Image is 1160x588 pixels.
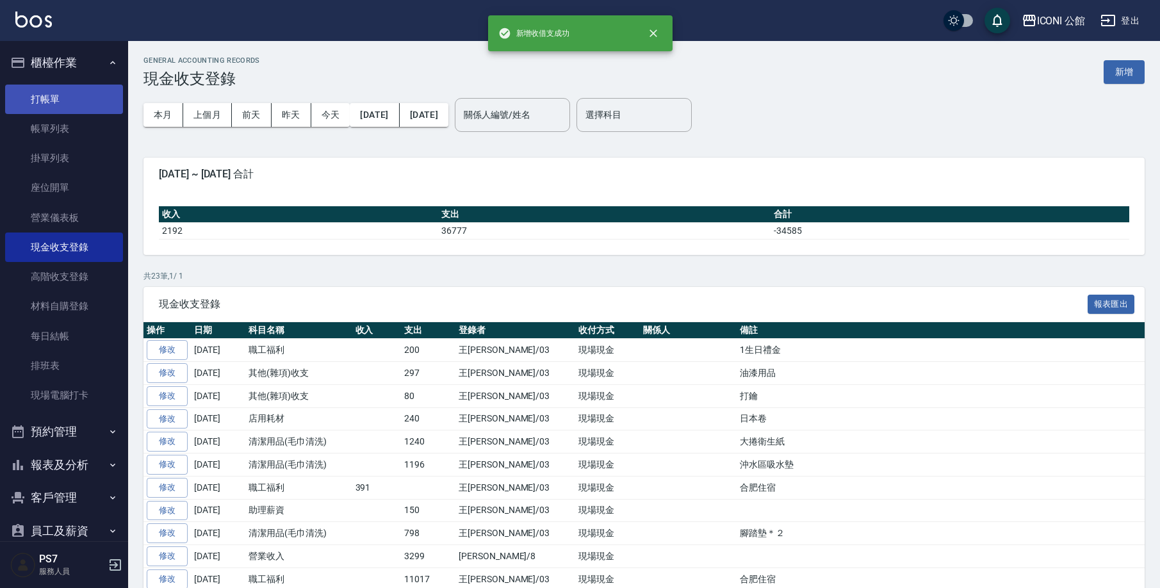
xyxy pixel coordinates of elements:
td: 現場現金 [575,430,640,453]
td: [DATE] [191,522,245,545]
button: 上個月 [183,103,232,127]
th: 收入 [159,206,438,223]
td: 80 [401,384,455,407]
a: 修改 [147,501,188,521]
img: Logo [15,12,52,28]
td: 合肥住宿 [737,476,1145,499]
a: 現場電腦打卡 [5,380,123,410]
td: 現場現金 [575,339,640,362]
a: 高階收支登錄 [5,262,123,291]
td: 清潔用品(毛巾清洗) [245,522,352,545]
button: 登出 [1095,9,1145,33]
td: 大捲衛生紙 [737,430,1145,453]
button: 昨天 [272,103,311,127]
td: 王[PERSON_NAME]/03 [455,476,575,499]
td: 現場現金 [575,476,640,499]
td: 391 [352,476,402,499]
td: 現場現金 [575,522,640,545]
td: 日本卷 [737,407,1145,430]
button: 櫃檯作業 [5,46,123,79]
td: 240 [401,407,455,430]
span: 新增收借支成功 [498,27,570,40]
td: 王[PERSON_NAME]/03 [455,499,575,522]
a: 打帳單 [5,85,123,114]
button: 報表及分析 [5,448,123,482]
a: 修改 [147,409,188,429]
td: [DATE] [191,339,245,362]
span: 現金收支登錄 [159,298,1088,311]
td: [DATE] [191,545,245,568]
td: 200 [401,339,455,362]
h2: GENERAL ACCOUNTING RECORDS [143,56,260,65]
a: 修改 [147,546,188,566]
button: save [984,8,1010,33]
td: 打鑰 [737,384,1145,407]
td: 王[PERSON_NAME]/03 [455,407,575,430]
button: 今天 [311,103,350,127]
td: 其他(雜項)收支 [245,362,352,385]
button: 預約管理 [5,415,123,448]
a: 修改 [147,455,188,475]
th: 支出 [401,322,455,339]
td: 助理薪資 [245,499,352,522]
td: [PERSON_NAME]/8 [455,545,575,568]
td: 王[PERSON_NAME]/03 [455,362,575,385]
th: 日期 [191,322,245,339]
a: 修改 [147,363,188,383]
td: [DATE] [191,362,245,385]
td: 王[PERSON_NAME]/03 [455,522,575,545]
a: 營業儀表板 [5,203,123,233]
a: 修改 [147,340,188,360]
button: 新增 [1104,60,1145,84]
th: 科目名稱 [245,322,352,339]
a: 修改 [147,432,188,452]
th: 關係人 [640,322,737,339]
td: [DATE] [191,430,245,453]
a: 材料自購登錄 [5,291,123,321]
td: 現場現金 [575,384,640,407]
td: 現場現金 [575,407,640,430]
td: 清潔用品(毛巾清洗) [245,453,352,477]
td: 王[PERSON_NAME]/03 [455,384,575,407]
button: 報表匯出 [1088,295,1135,314]
a: 每日結帳 [5,322,123,351]
button: ICONI 公館 [1017,8,1091,34]
td: 職工福利 [245,476,352,499]
a: 掛單列表 [5,143,123,173]
a: 帳單列表 [5,114,123,143]
td: 36777 [438,222,771,239]
td: 297 [401,362,455,385]
td: 王[PERSON_NAME]/03 [455,430,575,453]
td: [DATE] [191,384,245,407]
td: 職工福利 [245,339,352,362]
td: 現場現金 [575,545,640,568]
h3: 現金收支登錄 [143,70,260,88]
td: 沖水區吸水墊 [737,453,1145,477]
th: 收付方式 [575,322,640,339]
div: ICONI 公館 [1037,13,1086,29]
a: 現金收支登錄 [5,233,123,262]
td: [DATE] [191,453,245,477]
td: 王[PERSON_NAME]/03 [455,453,575,477]
a: 新增 [1104,65,1145,78]
td: 現場現金 [575,499,640,522]
td: 店用耗材 [245,407,352,430]
button: [DATE] [400,103,448,127]
span: [DATE] ~ [DATE] 合計 [159,168,1129,181]
a: 修改 [147,386,188,406]
a: 報表匯出 [1088,297,1135,309]
button: 前天 [232,103,272,127]
th: 合計 [771,206,1129,223]
a: 修改 [147,523,188,543]
th: 備註 [737,322,1145,339]
td: 營業收入 [245,545,352,568]
td: 1生日禮金 [737,339,1145,362]
a: 座位開單 [5,173,123,202]
td: 現場現金 [575,362,640,385]
td: [DATE] [191,499,245,522]
td: 王[PERSON_NAME]/03 [455,339,575,362]
img: Person [10,552,36,578]
td: 2192 [159,222,438,239]
td: 清潔用品(毛巾清洗) [245,430,352,453]
a: 修改 [147,478,188,498]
